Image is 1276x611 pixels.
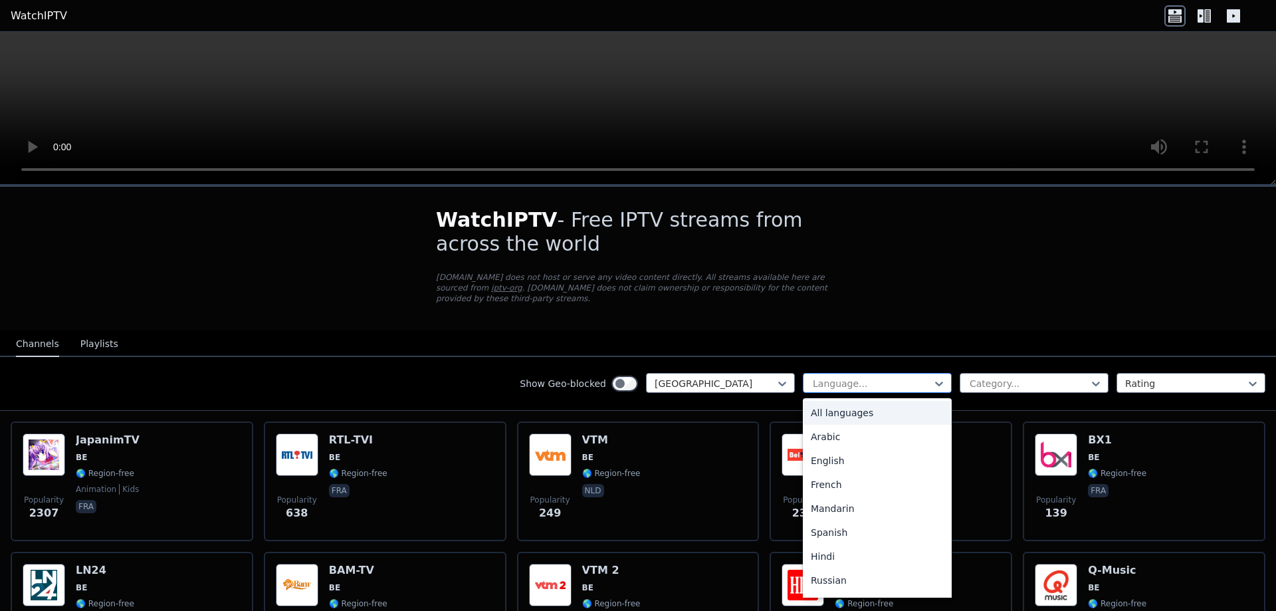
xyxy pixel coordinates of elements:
[329,484,350,497] p: fra
[782,564,824,606] img: HLN Live
[1088,582,1099,593] span: BE
[76,433,140,447] h6: JapanimTV
[436,208,558,231] span: WatchIPTV
[76,452,87,463] span: BE
[23,433,65,476] img: JapanimTV
[329,433,387,447] h6: RTL-TVI
[76,582,87,593] span: BE
[29,505,59,521] span: 2307
[582,564,641,577] h6: VTM 2
[529,564,572,606] img: VTM 2
[530,495,570,505] span: Popularity
[16,332,59,357] button: Channels
[1088,433,1146,447] h6: BX1
[329,598,387,609] span: 🌎 Region-free
[286,505,308,521] span: 638
[1036,495,1076,505] span: Popularity
[582,598,641,609] span: 🌎 Region-free
[539,505,561,521] span: 249
[1088,452,1099,463] span: BE
[520,377,606,390] label: Show Geo-blocked
[1088,468,1146,479] span: 🌎 Region-free
[835,598,893,609] span: 🌎 Region-free
[329,452,340,463] span: BE
[276,564,318,606] img: BAM-TV
[582,582,593,593] span: BE
[76,564,134,577] h6: LN24
[803,425,952,449] div: Arabic
[76,484,116,495] span: animation
[803,568,952,592] div: Russian
[803,401,952,425] div: All languages
[1088,598,1146,609] span: 🌎 Region-free
[277,495,317,505] span: Popularity
[1035,564,1077,606] img: Q-Music
[1088,564,1146,577] h6: Q-Music
[276,433,318,476] img: RTL-TVI
[792,505,814,521] span: 230
[582,468,641,479] span: 🌎 Region-free
[119,484,139,495] span: kids
[783,495,823,505] span: Popularity
[582,452,593,463] span: BE
[803,473,952,497] div: French
[491,283,522,293] a: iptv-org
[782,433,824,476] img: Bel RTL
[11,8,67,24] a: WatchIPTV
[436,272,840,304] p: [DOMAIN_NAME] does not host or serve any video content directly. All streams available here are s...
[436,208,840,256] h1: - Free IPTV streams from across the world
[329,564,387,577] h6: BAM-TV
[76,598,134,609] span: 🌎 Region-free
[582,433,641,447] h6: VTM
[1035,433,1077,476] img: BX1
[24,495,64,505] span: Popularity
[803,449,952,473] div: English
[80,332,118,357] button: Playlists
[1045,505,1067,521] span: 139
[76,468,134,479] span: 🌎 Region-free
[329,582,340,593] span: BE
[76,500,96,513] p: fra
[803,497,952,521] div: Mandarin
[329,468,387,479] span: 🌎 Region-free
[1088,484,1109,497] p: fra
[582,484,604,497] p: nld
[23,564,65,606] img: LN24
[803,521,952,545] div: Spanish
[529,433,572,476] img: VTM
[803,545,952,568] div: Hindi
